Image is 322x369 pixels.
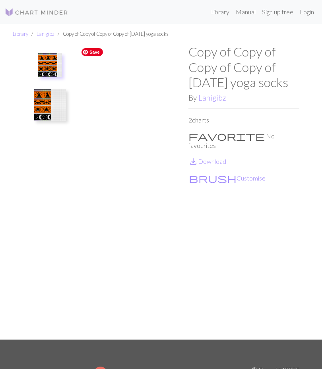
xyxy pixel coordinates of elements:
img: Logo [5,8,68,17]
a: Login [297,4,317,20]
a: Lanigibz [37,31,54,37]
span: brush [189,173,237,184]
img: Halloween yoga socks [78,44,188,339]
img: Halloween yoga socks [38,53,62,77]
i: Favourite [188,131,265,141]
a: DownloadDownload [188,157,226,165]
img: Copy of Halloween yoga socks [34,89,66,121]
a: Sign up free [259,4,297,20]
span: save_alt [188,156,198,167]
p: 2 charts [188,115,299,125]
span: Save [81,48,103,56]
li: Copy of Copy of Copy of Copy of [DATE] yoga socks [54,30,169,38]
a: Library [13,31,28,37]
a: Lanigibz [198,93,226,102]
h1: Copy of Copy of Copy of Copy of [DATE] yoga socks [188,44,299,90]
p: No favourites [188,131,299,150]
a: Manual [233,4,259,20]
i: Customise [189,173,237,183]
button: CustomiseCustomise [188,173,266,183]
span: favorite [188,130,265,142]
i: Download [188,157,198,166]
h2: By [188,93,299,102]
a: Library [207,4,233,20]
